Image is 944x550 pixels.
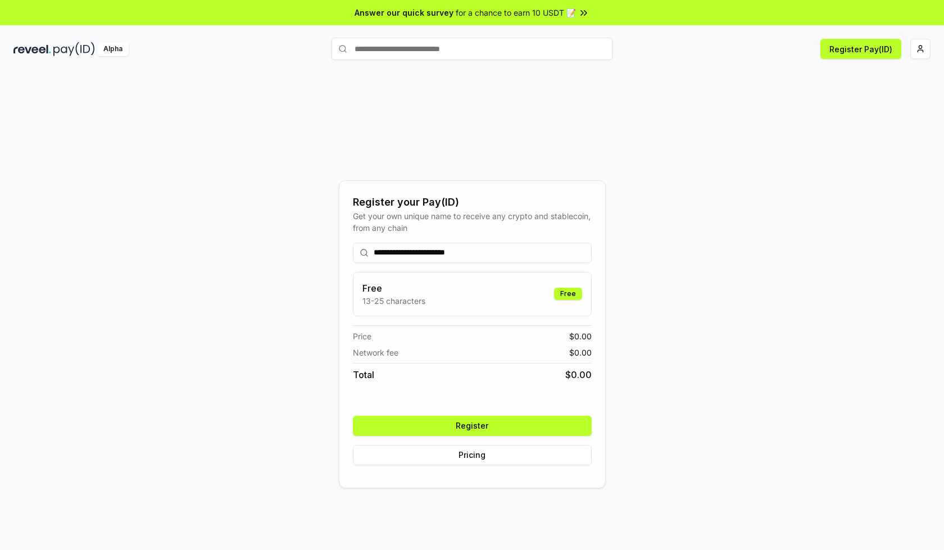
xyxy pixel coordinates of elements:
div: Get your own unique name to receive any crypto and stablecoin, from any chain [353,210,592,234]
img: pay_id [53,42,95,56]
div: Free [554,288,582,300]
span: Price [353,330,371,342]
h3: Free [362,281,425,295]
span: $ 0.00 [569,347,592,358]
div: Register your Pay(ID) [353,194,592,210]
span: $ 0.00 [565,368,592,381]
img: reveel_dark [13,42,51,56]
span: $ 0.00 [569,330,592,342]
p: 13-25 characters [362,295,425,307]
button: Pricing [353,445,592,465]
button: Register [353,416,592,436]
div: Alpha [97,42,129,56]
span: Answer our quick survey [355,7,453,19]
span: for a chance to earn 10 USDT 📝 [456,7,576,19]
span: Network fee [353,347,398,358]
button: Register Pay(ID) [820,39,901,59]
span: Total [353,368,374,381]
